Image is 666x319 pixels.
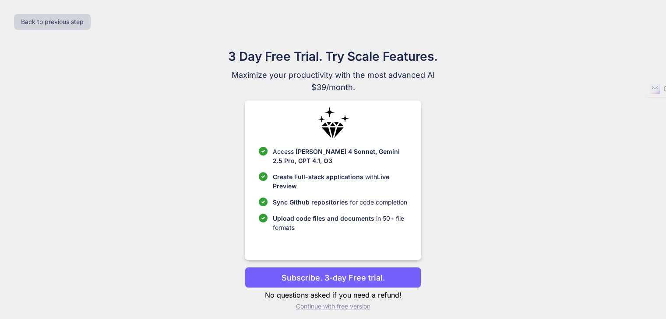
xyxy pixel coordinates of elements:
[273,147,407,165] p: Access
[259,198,268,206] img: checklist
[273,173,365,180] span: Create Full-stack applications
[14,14,91,30] button: Back to previous step
[273,215,374,222] span: Upload code files and documents
[245,290,421,300] p: No questions asked if you need a refund!
[273,214,407,232] p: in 50+ file formats
[273,198,407,207] p: for code completion
[282,272,385,284] p: Subscribe. 3-day Free trial.
[186,69,480,81] span: Maximize your productivity with the most advanced AI
[273,148,400,164] span: [PERSON_NAME] 4 Sonnet, Gemini 2.5 Pro, GPT 4.1, O3
[186,47,480,66] h1: 3 Day Free Trial. Try Scale Features.
[259,147,268,156] img: checklist
[186,81,480,94] span: $39/month.
[273,172,407,191] p: with
[259,172,268,181] img: checklist
[245,302,421,311] p: Continue with free version
[273,198,348,206] span: Sync Github repositories
[259,214,268,222] img: checklist
[245,267,421,288] button: Subscribe. 3-day Free trial.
